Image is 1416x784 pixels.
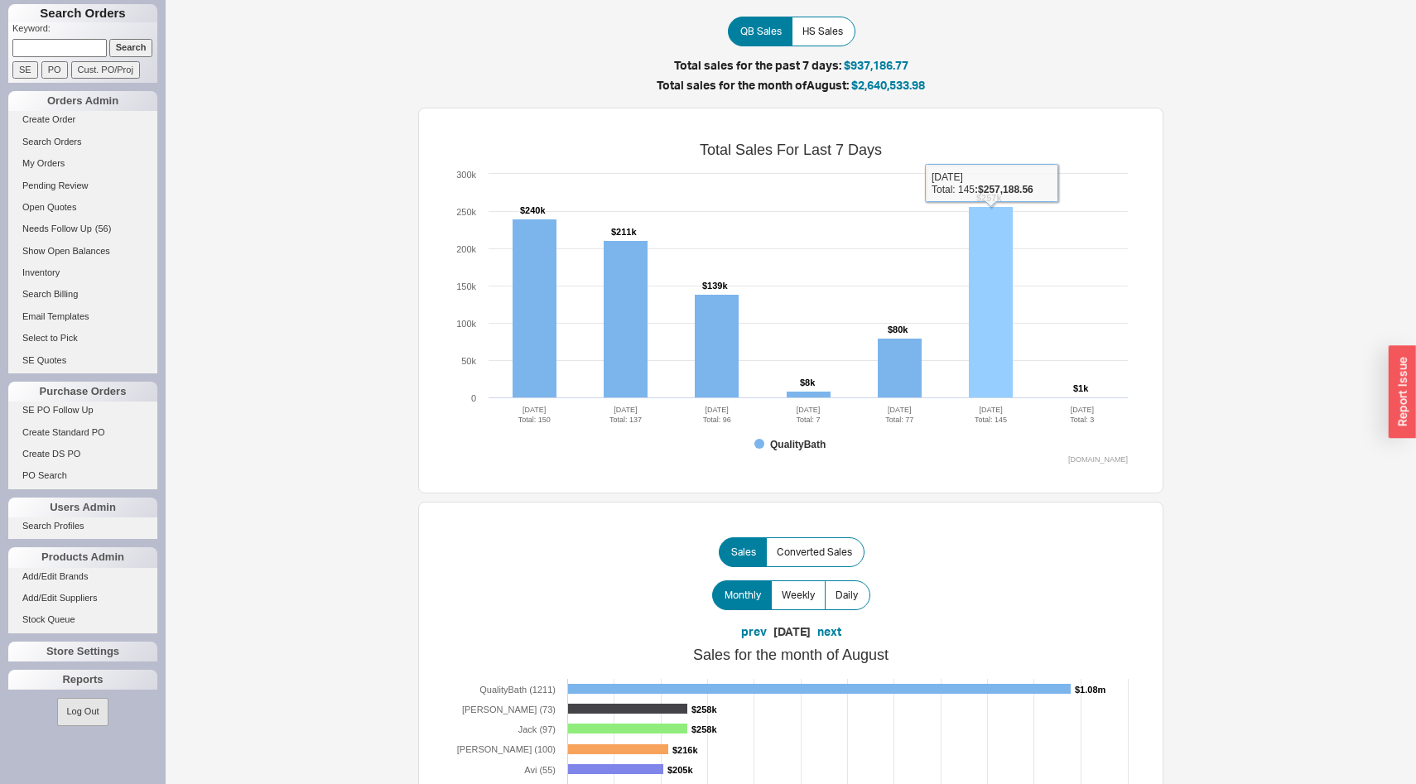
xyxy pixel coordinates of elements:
[8,4,157,22] h1: Search Orders
[8,111,157,128] a: Create Order
[1070,416,1094,424] tspan: Total: 3
[8,670,157,690] div: Reports
[1071,406,1094,414] tspan: [DATE]
[611,227,637,237] tspan: $211k
[693,647,889,663] tspan: Sales for the month of August
[888,325,908,334] tspan: $80k
[471,393,476,403] text: 0
[851,78,925,92] span: $2,640,533.98
[461,356,476,366] text: 50k
[8,402,157,419] a: SE PO Follow Up
[1068,455,1128,464] text: [DOMAIN_NAME]
[8,329,157,347] a: Select to Pick
[800,378,816,387] tspan: $8k
[782,589,815,602] span: Weekly
[8,568,157,585] a: Add/Edit Brands
[22,180,89,190] span: Pending Review
[8,547,157,567] div: Products Admin
[8,498,157,517] div: Users Admin
[702,281,728,291] tspan: $139k
[691,724,717,734] tspan: $258k
[518,416,551,424] tspan: Total: 150
[518,724,556,734] tspan: Jack (97)
[8,467,157,484] a: PO Search
[976,193,1002,203] tspan: $257k
[8,352,157,369] a: SE Quotes
[691,705,717,714] tspan: $258k
[773,623,811,640] div: [DATE]
[1075,685,1106,695] tspan: $1.08m
[479,685,556,695] tspan: QualityBath (1211)
[8,382,157,402] div: Purchase Orders
[95,224,112,233] span: ( 56 )
[8,424,157,441] a: Create Standard PO
[456,319,476,329] text: 100k
[456,244,476,254] text: 200k
[8,133,157,151] a: Search Orders
[462,705,556,714] tspan: [PERSON_NAME] (73)
[888,406,911,414] tspan: [DATE]
[614,406,637,414] tspan: [DATE]
[456,207,476,217] text: 250k
[8,445,157,463] a: Create DS PO
[836,589,858,602] span: Daily
[844,58,908,72] span: $937,186.77
[8,220,157,238] a: Needs Follow Up(56)
[885,416,913,424] tspan: Total: 77
[8,642,157,661] div: Store Settings
[1073,383,1089,393] tspan: $1k
[269,60,1312,71] h5: Total sales for the past 7 days:
[8,91,157,111] div: Orders Admin
[817,623,841,640] button: next
[975,416,1007,424] tspan: Total: 145
[8,264,157,281] a: Inventory
[796,416,820,424] tspan: Total: 7
[41,61,68,79] input: PO
[269,79,1312,91] h5: Total sales for the month of August :
[8,286,157,303] a: Search Billing
[12,22,157,39] p: Keyword:
[777,546,852,559] span: Converted Sales
[8,243,157,260] a: Show Open Balances
[725,589,761,602] span: Monthly
[731,546,756,559] span: Sales
[979,406,1002,414] tspan: [DATE]
[456,281,476,291] text: 150k
[71,61,140,79] input: Cust. PO/Proj
[609,416,642,424] tspan: Total: 137
[8,589,157,607] a: Add/Edit Suppliers
[797,406,820,414] tspan: [DATE]
[109,39,153,56] input: Search
[8,611,157,628] a: Stock Queue
[706,406,729,414] tspan: [DATE]
[57,698,108,725] button: Log Out
[703,416,731,424] tspan: Total: 96
[8,199,157,216] a: Open Quotes
[740,25,782,38] span: QB Sales
[22,224,92,233] span: Needs Follow Up
[8,177,157,195] a: Pending Review
[672,745,698,755] tspan: $216k
[12,61,38,79] input: SE
[8,155,157,172] a: My Orders
[802,25,843,38] span: HS Sales
[700,142,882,158] tspan: Total Sales For Last 7 Days
[741,623,767,640] button: prev
[8,517,157,535] a: Search Profiles
[520,205,546,215] tspan: $240k
[456,170,476,180] text: 300k
[667,765,693,775] tspan: $205k
[524,765,556,775] tspan: Avi (55)
[8,308,157,325] a: Email Templates
[770,439,826,450] tspan: QualityBath
[523,406,546,414] tspan: [DATE]
[457,744,556,754] tspan: [PERSON_NAME] (100)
